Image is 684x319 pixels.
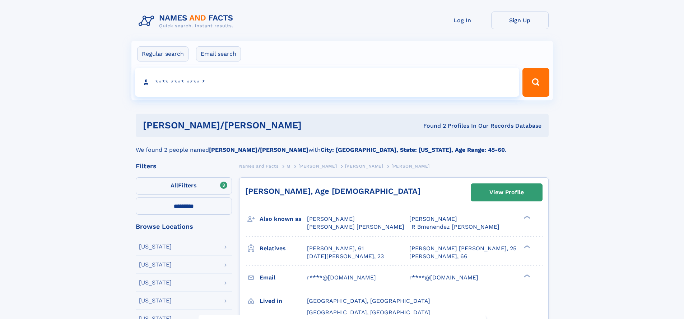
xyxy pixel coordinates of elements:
[522,215,531,220] div: ❯
[287,161,290,170] a: M
[321,146,505,153] b: City: [GEOGRAPHIC_DATA], State: [US_STATE], Age Range: 45-60
[245,187,420,196] a: [PERSON_NAME], Age [DEMOGRAPHIC_DATA]
[136,137,549,154] div: We found 2 people named with .
[287,164,290,169] span: M
[409,252,467,260] a: [PERSON_NAME], 66
[489,184,524,201] div: View Profile
[471,184,542,201] a: View Profile
[307,297,430,304] span: [GEOGRAPHIC_DATA], [GEOGRAPHIC_DATA]
[522,68,549,97] button: Search Button
[307,245,364,252] a: [PERSON_NAME], 61
[139,244,172,250] div: [US_STATE]
[307,223,404,230] span: [PERSON_NAME] [PERSON_NAME]
[362,122,541,130] div: Found 2 Profiles In Our Records Database
[136,163,232,169] div: Filters
[171,182,178,189] span: All
[137,46,189,61] label: Regular search
[209,146,308,153] b: [PERSON_NAME]/[PERSON_NAME]
[143,121,363,130] h1: [PERSON_NAME]/[PERSON_NAME]
[196,46,241,61] label: Email search
[260,213,307,225] h3: Also known as
[307,252,384,260] a: [DATE][PERSON_NAME], 23
[491,12,549,29] a: Sign Up
[391,164,430,169] span: [PERSON_NAME]
[139,280,172,286] div: [US_STATE]
[260,272,307,284] h3: Email
[136,12,239,31] img: Logo Names and Facts
[139,298,172,304] div: [US_STATE]
[139,262,172,268] div: [US_STATE]
[239,161,279,170] a: Names and Facts
[136,177,232,195] label: Filters
[135,68,520,97] input: search input
[522,244,531,249] div: ❯
[434,12,491,29] a: Log In
[260,242,307,255] h3: Relatives
[345,161,383,170] a: [PERSON_NAME]
[298,161,337,170] a: [PERSON_NAME]
[345,164,383,169] span: [PERSON_NAME]
[409,245,516,252] a: [PERSON_NAME] [PERSON_NAME], 25
[411,223,499,230] span: R Bmenendez [PERSON_NAME]
[409,215,457,222] span: [PERSON_NAME]
[136,223,232,230] div: Browse Locations
[307,309,430,316] span: [GEOGRAPHIC_DATA], [GEOGRAPHIC_DATA]
[298,164,337,169] span: [PERSON_NAME]
[260,295,307,307] h3: Lived in
[307,215,355,222] span: [PERSON_NAME]
[522,273,531,278] div: ❯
